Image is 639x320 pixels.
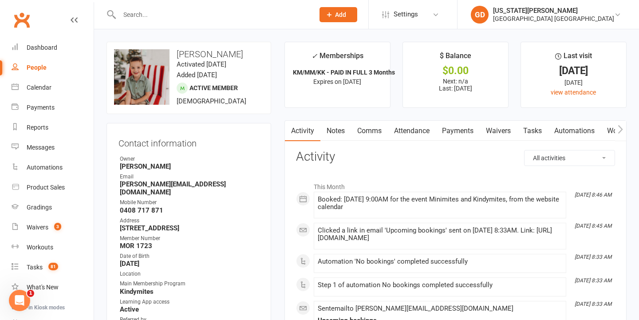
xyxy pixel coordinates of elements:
[141,261,155,267] span: Help
[436,121,480,141] a: Payments
[555,50,592,66] div: Last visit
[120,198,259,207] div: Mobile Number
[120,206,259,214] strong: 0408 717 871
[318,258,562,265] div: Automation 'No bookings' completed successfully
[312,50,363,67] div: Memberships
[411,66,500,75] div: $0.00
[59,238,118,274] button: Messages
[13,228,24,239] div: J
[20,261,39,267] span: Home
[32,39,83,48] div: [PERSON_NAME]
[27,224,48,231] div: Waivers
[548,121,601,141] a: Automations
[12,237,94,257] a: Workouts
[27,84,51,91] div: Calendar
[120,217,259,225] div: Address
[551,89,596,96] a: view attendance
[120,270,259,278] div: Location
[296,178,615,192] li: This Month
[318,304,513,312] span: Sent email to [PERSON_NAME][EMAIL_ADDRESS][DOMAIN_NAME]
[29,236,58,245] div: Clubworx
[117,8,308,21] input: Search...
[120,288,259,296] strong: Kindymites
[120,260,259,268] strong: [DATE]
[120,242,259,250] strong: MOR 1723
[120,155,259,163] div: Owner
[27,44,57,51] div: Dashboard
[27,144,55,151] div: Messages
[29,228,175,235] span: Welcome! 👋 What can I help you with [DATE]?
[575,192,611,198] i: [DATE] 8:46 AM
[120,234,259,243] div: Member Number
[10,96,28,114] img: Profile image for Emily
[12,158,94,178] a: Automations
[114,49,264,59] h3: [PERSON_NAME]
[318,196,562,211] div: Booked: [DATE] 9:00AM for the event Minimites and Kindymites, from the website calendar
[10,63,28,81] img: Profile image for Emily
[54,223,61,230] span: 3
[27,284,59,291] div: What's New
[480,121,517,141] a: Waivers
[575,223,611,229] i: [DATE] 8:45 AM
[312,52,317,60] i: ✓
[32,170,83,180] div: [PERSON_NAME]
[32,203,83,213] div: [PERSON_NAME]
[493,7,614,15] div: [US_STATE][PERSON_NAME]
[85,105,110,114] div: • [DATE]
[285,121,320,141] a: Activity
[120,162,259,170] strong: [PERSON_NAME]
[11,9,33,31] a: Clubworx
[296,150,615,164] h3: Activity
[575,277,611,284] i: [DATE] 8:33 AM
[9,290,30,311] iframe: Intercom live chat
[318,281,562,289] div: Step 1 of automation No bookings completed successfully
[177,71,217,79] time: Added [DATE]
[60,236,85,245] div: • [DATE]
[120,280,259,288] div: Main Membership Program
[12,98,94,118] a: Payments
[85,72,110,81] div: • [DATE]
[49,211,129,229] button: Ask a question
[318,227,562,242] div: Clicked a link in email 'Upcoming bookings' sent on [DATE] 8:33AM. Link: [URL][DOMAIN_NAME]
[471,6,489,24] div: GD
[189,84,238,91] span: Active member
[120,298,259,306] div: Learning App access
[12,118,94,138] a: Reports
[27,64,47,71] div: People
[71,261,106,267] span: Messages
[120,173,259,181] div: Email
[351,121,388,141] a: Comms
[411,78,500,92] p: Next: n/a Last: [DATE]
[394,4,418,24] span: Settings
[32,72,83,81] div: [PERSON_NAME]
[493,15,614,23] div: [GEOGRAPHIC_DATA] [GEOGRAPHIC_DATA]
[12,277,94,297] a: What's New
[10,194,28,212] img: Profile image for Emily
[118,135,259,148] h3: Contact information
[12,257,94,277] a: Tasks 81
[114,49,170,105] img: image1741991252.png
[12,78,94,98] a: Calendar
[85,138,110,147] div: • [DATE]
[120,180,259,196] strong: [PERSON_NAME][EMAIL_ADDRESS][DOMAIN_NAME]
[27,290,34,297] span: 1
[440,50,471,66] div: $ Balance
[10,129,28,146] img: Profile image for Emily
[27,164,63,171] div: Automations
[32,138,83,147] div: [PERSON_NAME]
[12,58,94,78] a: People
[177,97,246,105] span: [DEMOGRAPHIC_DATA]
[32,105,83,114] div: [PERSON_NAME]
[335,11,346,18] span: Add
[517,121,548,141] a: Tasks
[27,184,65,191] div: Product Sales
[120,252,259,261] div: Date of Birth
[85,170,110,180] div: • [DATE]
[120,305,259,313] strong: Active
[319,7,357,22] button: Add
[27,204,52,211] div: Gradings
[575,301,611,307] i: [DATE] 8:33 AM
[85,39,110,48] div: • [DATE]
[12,178,94,198] a: Product Sales
[320,121,351,141] a: Notes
